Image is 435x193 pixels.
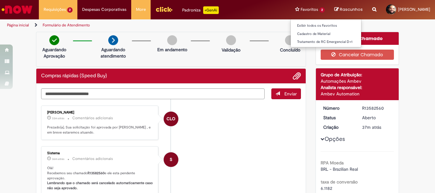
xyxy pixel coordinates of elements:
span: Favoritos [301,6,318,13]
b: RPA Moeda [321,160,344,166]
img: img-circle-grey.png [167,35,177,45]
button: Cancelar Chamado [321,50,394,60]
span: 6.1182 [321,185,332,191]
div: Ambev Automation [321,91,394,97]
span: S [170,152,172,167]
p: +GenAi [203,6,219,14]
a: Rascunhos [334,7,363,13]
div: Aberto [362,114,392,121]
img: img-circle-grey.png [226,35,236,45]
span: 37m atrás [362,124,381,130]
small: Comentários adicionais [72,115,113,121]
b: R13582560 [88,171,104,176]
p: Concluído [280,47,300,53]
button: Adicionar anexos [293,72,301,80]
img: click_logo_yellow_360x200.png [155,4,173,14]
dt: Status [318,114,358,121]
p: Aguardando Aprovação [39,46,70,59]
dt: Criação [318,124,358,130]
textarea: Digite sua mensagem aqui... [41,88,265,99]
span: 36m atrás [52,157,64,161]
img: ServiceNow [1,3,33,16]
ul: Favoritos [290,19,361,47]
small: Comentários adicionais [72,156,113,162]
span: Despesas Corporativas [82,6,126,13]
a: Tratamento de RC Emergencial D+1 [291,38,361,45]
a: Formulário de Atendimento [43,23,90,28]
span: Requisições [44,6,66,13]
span: 2 [67,7,73,13]
div: 30/09/2025 15:56:13 [362,124,392,130]
b: Lembrando que o chamado será cancelado automaticamente caso não seja aprovado. [47,181,154,190]
span: More [136,6,146,13]
div: Padroniza [182,6,219,14]
a: Exibir todos os Favoritos [291,22,361,29]
span: BRL - Brazilian Real [321,166,358,172]
span: [PERSON_NAME] [398,7,430,12]
time: 30/09/2025 15:59:39 [52,116,64,120]
span: CLO [167,111,175,127]
p: Prezado(a), Sua solicitação foi aprovada por [PERSON_NAME] , e em breve estaremos atuando. [47,125,153,135]
img: img-circle-grey.png [285,35,295,45]
div: Analista responsável: [321,84,394,91]
div: R13582560 [362,105,392,111]
time: 30/09/2025 15:56:13 [362,124,381,130]
b: taxa de conversão [321,179,358,185]
a: Página inicial [7,23,29,28]
div: Sistema [47,151,153,155]
img: check-circle-green.png [49,35,59,45]
div: Automações Ambev [321,78,394,84]
h2: Compras rápidas (Speed Buy) Histórico de tíquete [41,73,107,79]
button: Enviar [271,88,301,99]
div: Grupo de Atribuição: [321,72,394,78]
p: Olá! Recebemos seu chamado e ele esta pendente aprovação. [47,166,153,191]
span: Rascunhos [340,6,363,12]
img: arrow-next.png [108,35,118,45]
p: Aguardando atendimento [98,46,129,59]
time: 30/09/2025 15:56:26 [52,157,64,161]
span: Enviar [284,91,297,97]
span: 33m atrás [52,116,64,120]
dt: Número [318,105,358,111]
p: Validação [222,47,240,53]
a: Cadastro de Material [291,31,361,38]
p: Em andamento [157,46,187,53]
ul: Trilhas de página [5,19,285,31]
span: 2 [319,7,325,13]
div: [PERSON_NAME] [47,111,153,114]
div: System [164,152,178,167]
div: Cassiano Lima Oliveira [164,112,178,126]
